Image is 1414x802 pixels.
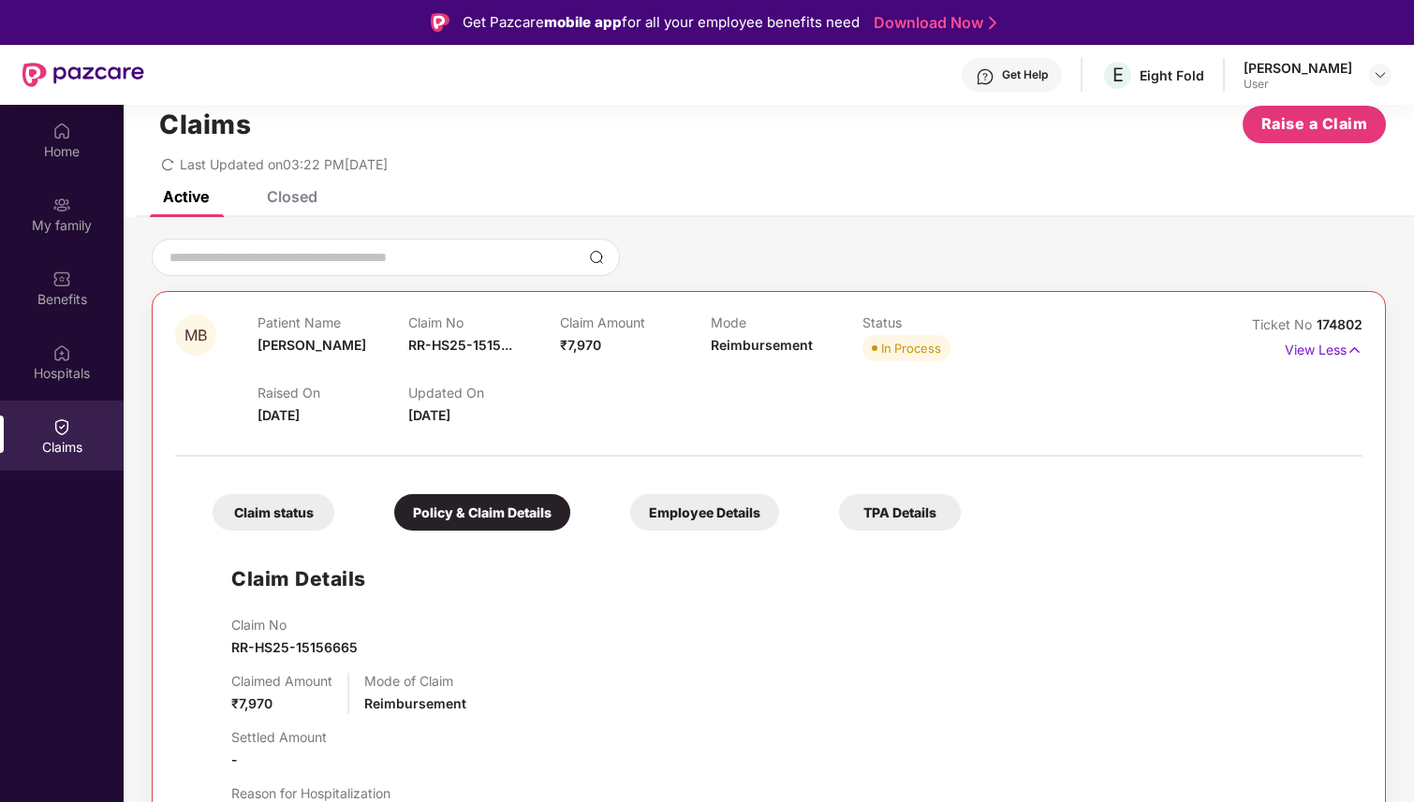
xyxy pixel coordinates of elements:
img: Logo [431,13,449,32]
div: Closed [267,187,317,206]
div: Policy & Claim Details [394,494,570,531]
span: E [1112,64,1124,86]
div: Active [163,187,209,206]
p: Claim No [408,314,559,330]
span: RR-HS25-1515... [408,337,512,353]
h1: Claims [159,109,251,140]
span: [DATE] [258,407,300,423]
img: svg+xml;base64,PHN2ZyBpZD0iRHJvcGRvd24tMzJ4MzIiIHhtbG5zPSJodHRwOi8vd3d3LnczLm9yZy8yMDAwL3N2ZyIgd2... [1373,67,1388,82]
span: 174802 [1317,316,1362,332]
img: svg+xml;base64,PHN2ZyBpZD0iSGVscC0zMngzMiIgeG1sbnM9Imh0dHA6Ly93d3cudzMub3JnLzIwMDAvc3ZnIiB3aWR0aD... [976,67,994,86]
span: Reimbursement [711,337,813,353]
p: Claim Amount [560,314,711,330]
span: RR-HS25-15156665 [231,639,358,655]
img: New Pazcare Logo [22,63,144,87]
span: [DATE] [408,407,450,423]
p: Mode of Claim [364,673,466,689]
img: svg+xml;base64,PHN2ZyBpZD0iQ2xhaW0iIHhtbG5zPSJodHRwOi8vd3d3LnczLm9yZy8yMDAwL3N2ZyIgd2lkdGg9IjIwIi... [52,417,71,436]
img: svg+xml;base64,PHN2ZyBpZD0iU2VhcmNoLTMyeDMyIiB4bWxucz0iaHR0cDovL3d3dy53My5vcmcvMjAwMC9zdmciIHdpZH... [589,250,604,265]
div: Eight Fold [1140,66,1204,84]
img: svg+xml;base64,PHN2ZyBpZD0iSG9tZSIgeG1sbnM9Imh0dHA6Ly93d3cudzMub3JnLzIwMDAvc3ZnIiB3aWR0aD0iMjAiIG... [52,122,71,140]
a: Download Now [874,13,991,33]
span: MB [184,328,207,343]
img: svg+xml;base64,PHN2ZyBpZD0iQmVuZWZpdHMiIHhtbG5zPSJodHRwOi8vd3d3LnczLm9yZy8yMDAwL3N2ZyIgd2lkdGg9Ij... [52,270,71,288]
div: Get Help [1002,67,1048,82]
p: View Less [1285,335,1362,360]
button: Raise a Claim [1243,106,1386,143]
span: Reimbursement [364,695,466,711]
div: Employee Details [630,494,779,531]
img: svg+xml;base64,PHN2ZyB4bWxucz0iaHR0cDovL3d3dy53My5vcmcvMjAwMC9zdmciIHdpZHRoPSIxNyIgaGVpZ2h0PSIxNy... [1347,340,1362,360]
span: Raise a Claim [1261,112,1368,136]
div: In Process [881,339,941,357]
h1: Claim Details [231,563,366,594]
img: svg+xml;base64,PHN2ZyB3aWR0aD0iMjAiIGhlaWdodD0iMjAiIHZpZXdCb3g9IjAgMCAyMCAyMCIgZmlsbD0ibm9uZSIgeG... [52,196,71,214]
p: Settled Amount [231,729,327,745]
span: [PERSON_NAME] [258,337,366,353]
p: Mode [711,314,862,330]
div: [PERSON_NAME] [1244,59,1352,77]
p: Raised On [258,385,408,401]
div: TPA Details [839,494,961,531]
p: Reason for Hospitalization [231,785,390,801]
span: Ticket No [1252,316,1317,332]
p: Status [862,314,1013,330]
img: svg+xml;base64,PHN2ZyBpZD0iSG9zcGl0YWxzIiB4bWxucz0iaHR0cDovL3d3dy53My5vcmcvMjAwMC9zdmciIHdpZHRoPS... [52,343,71,362]
span: ₹7,970 [560,337,601,353]
img: Stroke [989,13,996,33]
p: Updated On [408,385,559,401]
strong: mobile app [544,13,622,31]
span: ₹7,970 [231,695,272,711]
span: redo [161,156,174,172]
p: Claimed Amount [231,673,332,689]
span: Last Updated on 03:22 PM[DATE] [180,156,388,172]
div: User [1244,77,1352,92]
p: Claim No [231,617,358,633]
p: Patient Name [258,314,408,330]
div: Claim status [213,494,334,531]
span: - [231,751,238,767]
div: Get Pazcare for all your employee benefits need [463,11,860,34]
